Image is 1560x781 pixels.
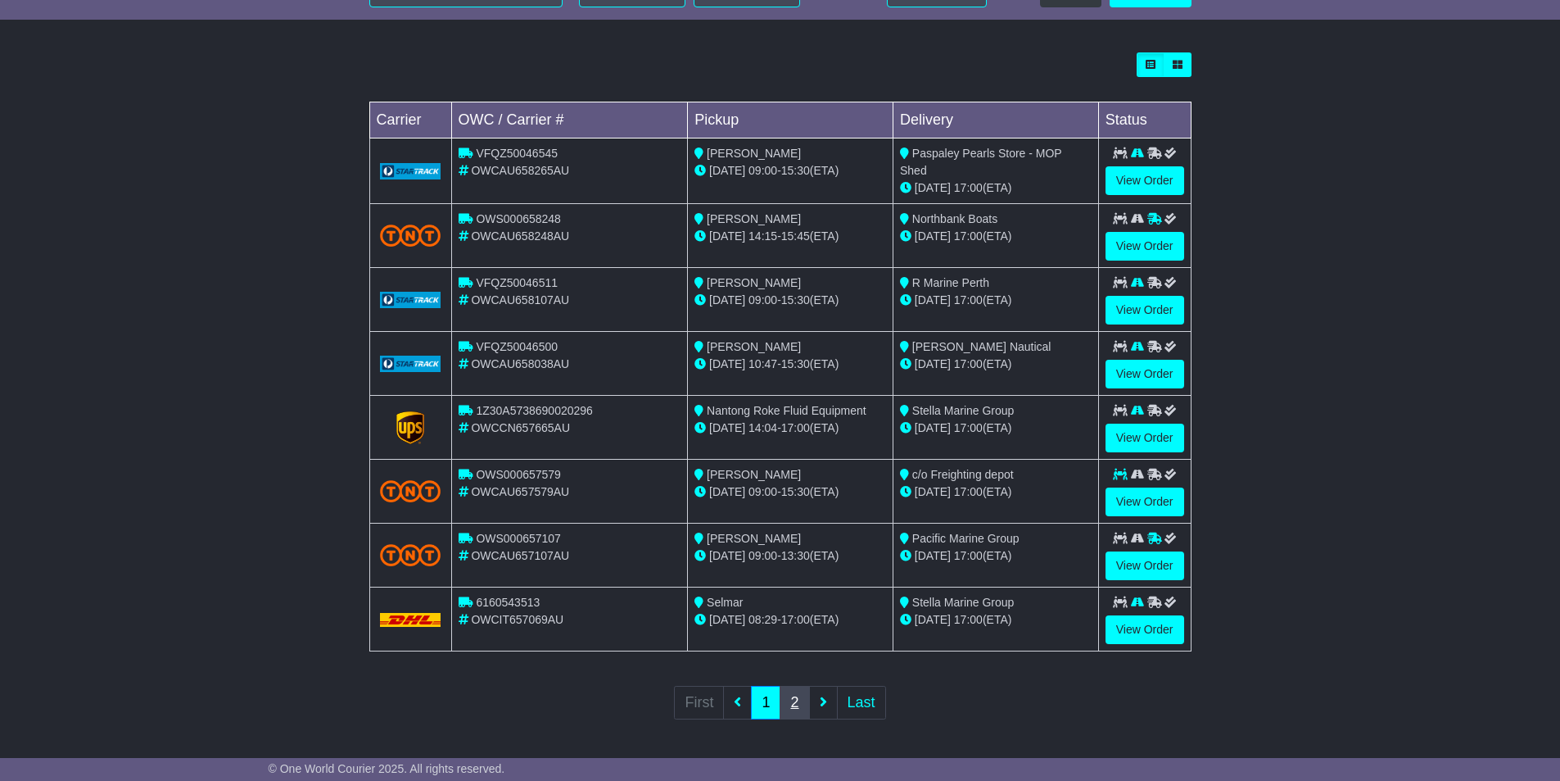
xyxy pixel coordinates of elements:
span: 17:00 [954,549,983,562]
div: - (ETA) [694,228,886,245]
span: OWS000657579 [476,468,561,481]
a: 1 [751,686,780,720]
span: 15:45 [781,229,810,243]
span: [DATE] [709,293,745,306]
a: View Order [1106,166,1184,195]
a: View Order [1106,488,1184,516]
span: [DATE] [709,549,745,562]
span: [DATE] [709,229,745,243]
div: - (ETA) [694,484,886,501]
span: 13:30 [781,549,810,562]
span: [DATE] [709,421,745,434]
a: View Order [1106,615,1184,644]
span: [PERSON_NAME] [707,532,801,545]
div: - (ETA) [694,292,886,309]
td: Carrier [369,102,451,138]
span: 08:29 [748,613,777,626]
div: (ETA) [900,179,1092,197]
img: GetCarrierServiceLogo [380,292,441,308]
span: 6160543513 [476,596,540,609]
span: [DATE] [915,181,951,194]
td: Pickup [688,102,893,138]
a: 2 [780,686,809,720]
a: View Order [1106,424,1184,452]
span: [DATE] [709,485,745,498]
span: [DATE] [915,485,951,498]
span: VFQZ50046545 [476,147,558,160]
span: VFQZ50046500 [476,340,558,353]
span: [DATE] [915,293,951,306]
span: 14:04 [748,421,777,434]
span: [DATE] [915,229,951,243]
img: TNT_Domestic.png [380,544,441,566]
a: View Order [1106,360,1184,388]
span: c/o Freighting depot [912,468,1014,481]
span: 15:30 [781,357,810,370]
span: [DATE] [915,549,951,562]
div: (ETA) [900,356,1092,373]
div: (ETA) [900,228,1092,245]
span: [DATE] [709,357,745,370]
span: [DATE] [915,421,951,434]
span: 09:00 [748,485,777,498]
span: 09:00 [748,293,777,306]
span: 1Z30A5738690020296 [476,404,592,417]
td: OWC / Carrier # [451,102,688,138]
span: 14:15 [748,229,777,243]
img: TNT_Domestic.png [380,480,441,502]
img: DHL.png [380,613,441,626]
div: (ETA) [900,292,1092,309]
span: [DATE] [915,357,951,370]
div: (ETA) [900,611,1092,629]
div: (ETA) [900,484,1092,501]
span: OWS000658248 [476,212,561,225]
span: Stella Marine Group [912,404,1015,417]
span: OWCAU658038AU [471,357,569,370]
span: 17:00 [954,421,983,434]
span: OWS000657107 [476,532,561,545]
span: 17:00 [954,181,983,194]
a: View Order [1106,552,1184,580]
div: (ETA) [900,420,1092,437]
span: [DATE] [915,613,951,626]
span: OWCAU658248AU [471,229,569,243]
a: View Order [1106,232,1184,261]
span: OWCAU658107AU [471,293,569,306]
span: 17:00 [954,485,983,498]
span: Pacific Marine Group [912,532,1020,545]
div: - (ETA) [694,547,886,565]
span: Selmar [707,596,743,609]
span: [PERSON_NAME] Nautical [912,340,1051,353]
span: [PERSON_NAME] [707,276,801,289]
span: Nantong Roke Fluid Equipment [707,404,866,417]
span: 15:30 [781,164,810,177]
span: 17:00 [954,613,983,626]
img: GetCarrierServiceLogo [396,411,424,444]
img: GetCarrierServiceLogo [380,163,441,179]
div: - (ETA) [694,162,886,179]
span: OWCAU657579AU [471,485,569,498]
a: View Order [1106,296,1184,325]
span: Stella Marine Group [912,596,1015,609]
span: [DATE] [709,613,745,626]
div: - (ETA) [694,420,886,437]
div: (ETA) [900,547,1092,565]
span: 17:00 [781,421,810,434]
span: OWCIT657069AU [471,613,563,626]
span: OWCCN657665AU [471,421,570,434]
div: - (ETA) [694,356,886,373]
span: [PERSON_NAME] [707,468,801,481]
span: Paspaley Pearls Store - MOP Shed [900,147,1062,177]
a: Last [837,686,886,720]
span: [DATE] [709,164,745,177]
span: 17:00 [781,613,810,626]
span: [PERSON_NAME] [707,212,801,225]
span: [PERSON_NAME] [707,340,801,353]
span: 15:30 [781,293,810,306]
span: 17:00 [954,357,983,370]
img: GetCarrierServiceLogo [380,356,441,372]
span: 17:00 [954,293,983,306]
span: 09:00 [748,164,777,177]
span: R Marine Perth [912,276,989,289]
span: 10:47 [748,357,777,370]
